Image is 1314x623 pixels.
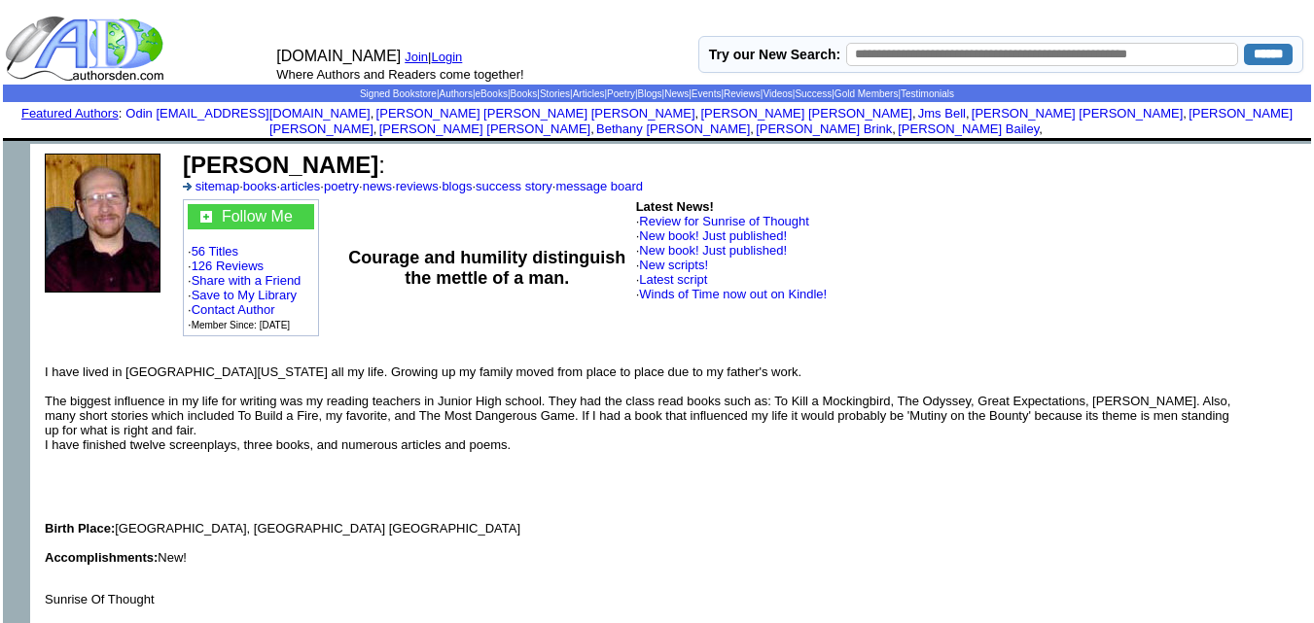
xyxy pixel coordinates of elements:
a: Testimonials [901,88,954,99]
p: Sunrise Of Thought [45,592,1244,621]
a: New book! Just published! [639,228,787,243]
img: shim.gif [656,141,658,144]
span: | | | | | | | | | | | | | | [360,88,954,99]
font: · [636,287,828,301]
a: [PERSON_NAME] [PERSON_NAME] [269,106,1293,136]
b: Birth Place: [45,521,115,536]
a: Gold Members [835,88,899,99]
a: [PERSON_NAME] Bailey [898,121,1039,136]
img: logo_ad.gif [5,15,168,83]
font: i [754,124,756,135]
a: Books [511,88,538,99]
font: i [594,124,596,135]
img: gc.jpg [200,211,212,223]
a: Winds of Time now out on Kindle! [639,287,827,301]
font: Member Since: [DATE] [192,320,291,330]
font: : [183,152,385,178]
font: [DOMAIN_NAME] [276,48,401,64]
font: | [428,50,469,64]
font: · [636,214,809,228]
font: · [636,228,787,243]
a: New scripts! [639,258,708,272]
font: i [1187,109,1189,120]
b: Courage and humility distinguish the mettle of a man. [348,248,625,288]
font: · [636,272,708,287]
font: Where Authors and Readers come together! [276,67,523,82]
a: message board [555,179,643,193]
a: [PERSON_NAME] [PERSON_NAME] [700,106,911,121]
a: Events [692,88,722,99]
font: · · · · · · · · [183,179,643,193]
img: 4037.jpg [45,154,160,293]
a: Jms Bell [918,106,966,121]
font: · [636,258,708,272]
img: shim.gif [656,138,658,141]
font: , , , , , , , , , , [125,106,1293,136]
a: reviews [396,179,439,193]
p: I have lived in [GEOGRAPHIC_DATA][US_STATE] all my life. Growing up my family moved from place to... [45,364,1244,452]
a: Bethany [PERSON_NAME] [596,121,750,136]
a: [PERSON_NAME] Brink [756,121,892,136]
a: Join [405,50,428,64]
a: books [243,179,277,193]
a: Poetry [607,88,635,99]
font: i [970,109,972,120]
font: i [376,124,378,135]
a: Odin [EMAIL_ADDRESS][DOMAIN_NAME] [125,106,370,121]
label: Try our New Search: [709,47,840,62]
a: Blogs [638,88,662,99]
a: News [664,88,689,99]
a: Articles [573,88,605,99]
a: Contact Author [192,302,275,317]
a: Share with a Friend [192,273,302,288]
a: Signed Bookstore [360,88,437,99]
a: poetry [324,179,359,193]
a: Authors [439,88,472,99]
font: i [896,124,898,135]
b: Accomplishments: [45,550,158,565]
font: i [373,109,375,120]
a: Reviews [724,88,761,99]
a: Review for Sunrise of Thought [639,214,809,228]
a: articles [280,179,320,193]
a: blogs [442,179,472,193]
font: i [698,109,700,120]
a: news [363,179,392,193]
a: [PERSON_NAME] [PERSON_NAME] [379,121,590,136]
a: eBooks [476,88,508,99]
a: Stories [540,88,570,99]
a: New book! Just published! [639,243,787,258]
img: a_336699.gif [183,183,192,190]
font: · [636,243,787,258]
a: success story [476,179,552,193]
a: 126 Reviews [192,259,264,273]
a: Login [432,50,463,64]
font: i [916,109,918,120]
font: : [21,106,122,121]
font: · · · · · · [188,204,314,331]
img: shim.gif [3,144,30,171]
a: sitemap [195,179,240,193]
a: 56 Titles [192,244,238,259]
font: i [1043,124,1045,135]
a: Follow Me [222,208,293,225]
a: [PERSON_NAME] [PERSON_NAME] [PERSON_NAME] [376,106,695,121]
a: Save to My Library [192,288,297,302]
a: Videos [763,88,792,99]
b: [PERSON_NAME] [183,152,378,178]
a: [PERSON_NAME] [PERSON_NAME] [972,106,1183,121]
a: Featured Authors [21,106,119,121]
a: Latest script [639,272,707,287]
b: Latest News! [636,199,714,214]
a: Success [795,88,832,99]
